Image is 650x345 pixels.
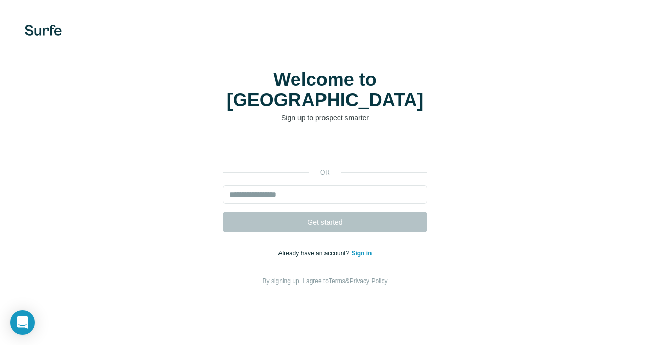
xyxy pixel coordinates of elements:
a: Sign in [351,250,372,257]
iframe: Sign in with Google Dialog [440,10,640,129]
iframe: Sign in with Google Button [218,138,432,161]
p: Sign up to prospect smarter [223,113,427,123]
span: Already have an account? [278,250,352,257]
h1: Welcome to [GEOGRAPHIC_DATA] [223,70,427,111]
p: or [309,168,341,177]
a: Terms [329,277,345,285]
div: Open Intercom Messenger [10,310,35,335]
span: By signing up, I agree to & [263,277,388,285]
img: Surfe's logo [25,25,62,36]
a: Privacy Policy [350,277,388,285]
